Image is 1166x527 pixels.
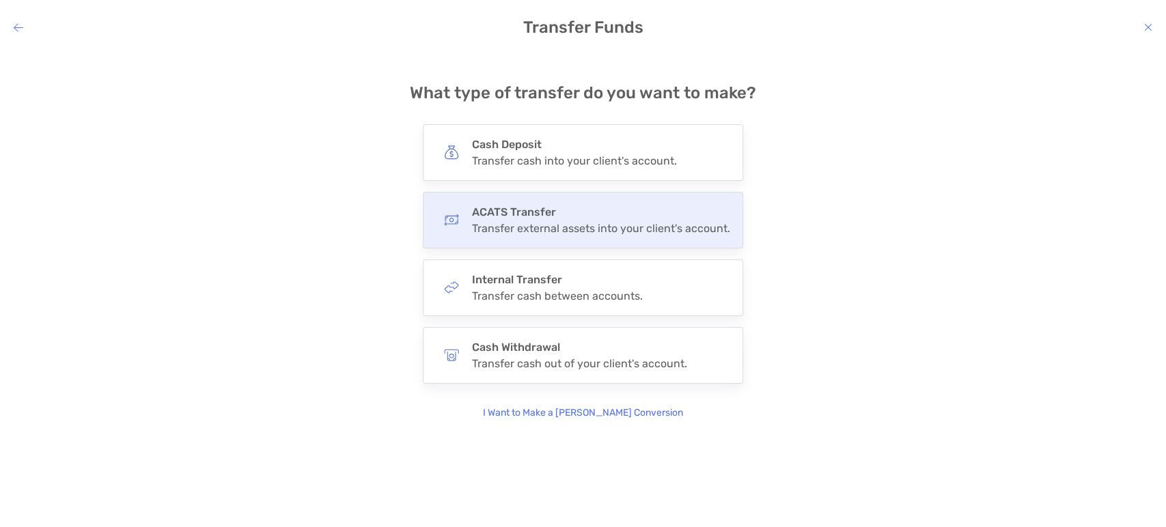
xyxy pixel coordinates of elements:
[444,212,459,227] img: button icon
[444,145,459,160] img: button icon
[472,289,643,302] div: Transfer cash between accounts.
[444,280,459,295] img: button icon
[472,154,677,167] div: Transfer cash into your client's account.
[472,138,677,151] h4: Cash Deposit
[472,273,643,286] h4: Internal Transfer
[472,341,687,354] h4: Cash Withdrawal
[472,205,730,218] h4: ACATS Transfer
[472,357,687,370] div: Transfer cash out of your client's account.
[444,347,459,362] img: button icon
[483,405,683,421] p: I Want to Make a [PERSON_NAME] Conversion
[472,222,730,235] div: Transfer external assets into your client's account.
[410,83,756,102] h4: What type of transfer do you want to make?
